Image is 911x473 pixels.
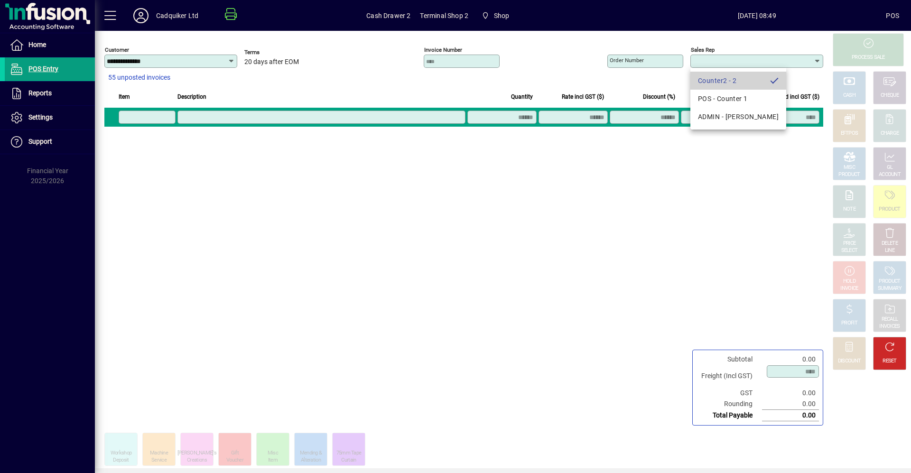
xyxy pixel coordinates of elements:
[244,58,299,66] span: 20 days after EOM
[494,8,510,23] span: Shop
[879,171,901,178] div: ACCOUNT
[156,8,198,23] div: Cadquiker Ltd
[105,46,129,53] mat-label: Customer
[697,399,762,410] td: Rounding
[843,240,856,247] div: PRICE
[762,388,819,399] td: 0.00
[697,365,762,388] td: Freight (Incl GST)
[879,278,900,285] div: PRODUCT
[882,240,898,247] div: DELETE
[366,8,410,23] span: Cash Drawer 2
[762,354,819,365] td: 0.00
[244,49,301,56] span: Terms
[838,171,860,178] div: PRODUCT
[424,46,462,53] mat-label: Invoice number
[177,450,217,457] div: [PERSON_NAME]'s
[628,8,886,23] span: [DATE] 08:49
[883,358,897,365] div: RESET
[610,57,644,64] mat-label: Order number
[111,450,131,457] div: Workshop
[771,92,819,102] span: Extend incl GST ($)
[840,285,858,292] div: INVOICE
[885,247,894,254] div: LINE
[697,388,762,399] td: GST
[879,206,900,213] div: PRODUCT
[843,92,855,99] div: CASH
[420,8,468,23] span: Terminal Shop 2
[108,73,170,83] span: 55 unposted invoices
[878,285,902,292] div: SUMMARY
[231,450,239,457] div: Gift
[104,69,174,86] button: 55 unposted invoices
[843,206,855,213] div: NOTE
[762,399,819,410] td: 0.00
[28,138,52,145] span: Support
[5,106,95,130] a: Settings
[300,450,322,457] div: Mending &
[28,65,58,73] span: POS Entry
[151,457,167,464] div: Service
[727,92,746,102] span: GST ($)
[844,164,855,171] div: MISC
[150,450,168,457] div: Machine
[341,457,356,464] div: Curtain
[881,130,899,137] div: CHARGE
[268,457,278,464] div: Item
[643,92,675,102] span: Discount (%)
[762,410,819,421] td: 0.00
[841,247,858,254] div: SELECT
[113,457,129,464] div: Deposit
[697,354,762,365] td: Subtotal
[28,113,53,121] span: Settings
[879,323,900,330] div: INVOICES
[336,450,362,457] div: 75mm Tape
[5,82,95,105] a: Reports
[697,410,762,421] td: Total Payable
[691,46,715,53] mat-label: Sales rep
[119,92,130,102] span: Item
[881,92,899,99] div: CHEQUE
[562,92,604,102] span: Rate incl GST ($)
[126,7,156,24] button: Profile
[887,164,893,171] div: GL
[28,89,52,97] span: Reports
[226,457,243,464] div: Voucher
[882,316,898,323] div: RECALL
[478,7,513,24] span: Shop
[5,33,95,57] a: Home
[268,450,278,457] div: Misc
[841,130,858,137] div: EFTPOS
[841,320,857,327] div: PROFIT
[852,54,885,61] div: PROCESS SALE
[838,358,861,365] div: DISCOUNT
[511,92,533,102] span: Quantity
[843,278,855,285] div: HOLD
[177,92,206,102] span: Description
[28,41,46,48] span: Home
[5,130,95,154] a: Support
[886,8,899,23] div: POS
[301,457,321,464] div: Alteration
[187,457,207,464] div: Creations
